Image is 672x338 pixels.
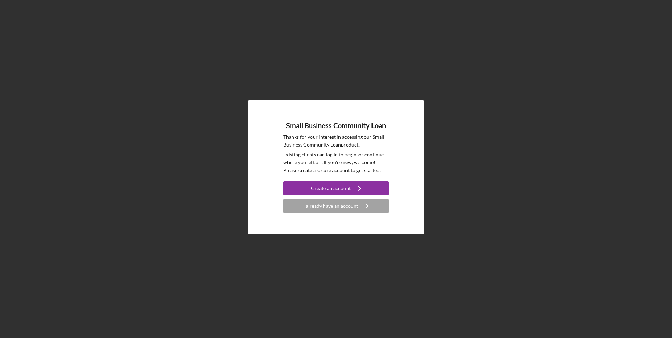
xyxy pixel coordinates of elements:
[286,122,386,130] h4: Small Business Community Loan
[303,199,358,213] div: I already have an account
[311,181,351,195] div: Create an account
[283,181,389,195] button: Create an account
[283,151,389,174] p: Existing clients can log in to begin, or continue where you left off. If you're new, welcome! Ple...
[283,181,389,197] a: Create an account
[283,199,389,213] button: I already have an account
[283,133,389,149] p: Thanks for your interest in accessing our Small Business Community Loan product.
